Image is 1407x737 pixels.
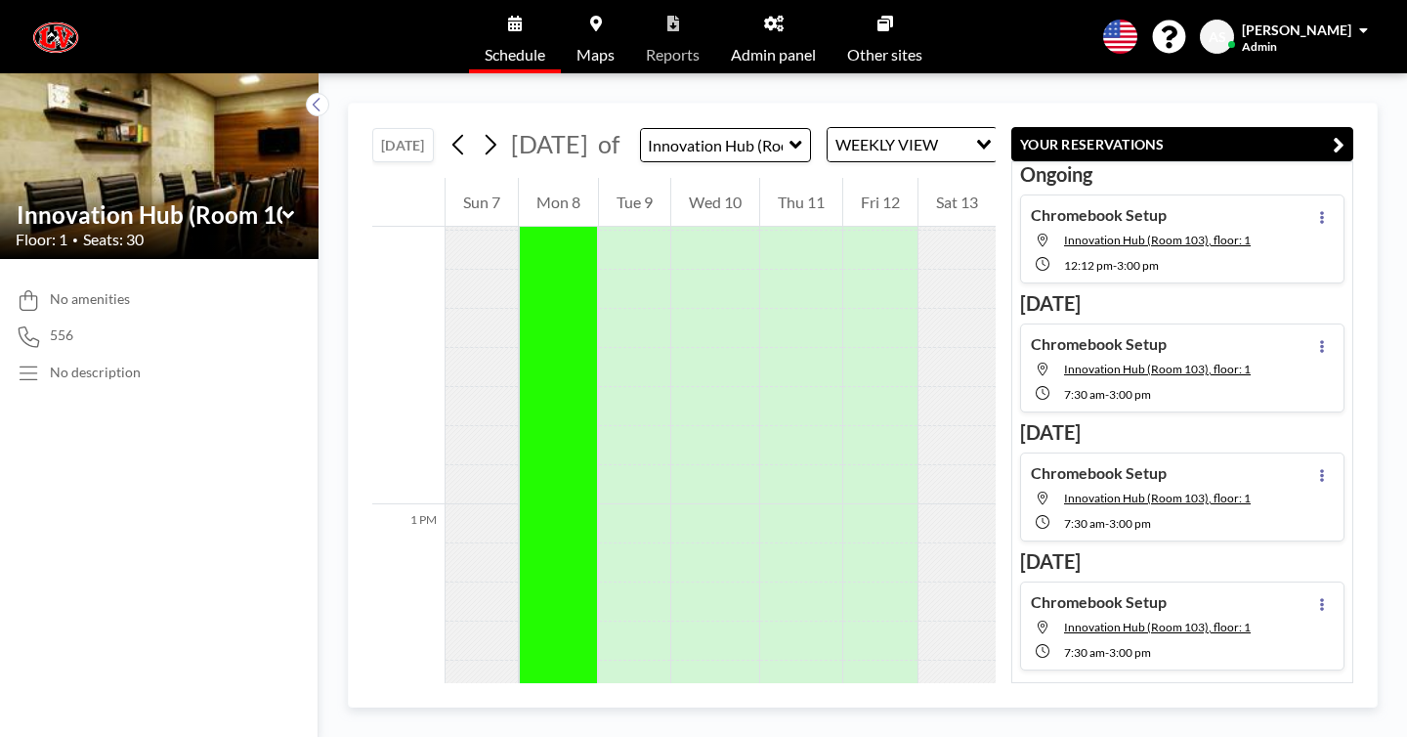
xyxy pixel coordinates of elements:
span: Maps [576,47,615,63]
div: Search for option [828,128,997,161]
span: [PERSON_NAME] [1242,22,1351,38]
span: Innovation Hub (Room 103), floor: 1 [1064,362,1251,376]
span: Admin panel [731,47,816,63]
h3: [DATE] [1020,549,1344,574]
span: No amenities [50,290,130,308]
span: 7:30 AM [1064,387,1105,402]
span: Admin [1242,39,1277,54]
input: Innovation Hub (Room 103) [641,129,790,161]
span: 556 [50,326,73,344]
button: YOUR RESERVATIONS [1011,127,1353,161]
span: 7:30 AM [1064,645,1105,660]
span: Schedule [485,47,545,63]
span: - [1113,258,1117,273]
h3: [DATE] [1020,291,1344,316]
span: WEEKLY VIEW [831,132,942,157]
h4: Chromebook Setup [1031,334,1167,354]
div: 12 PM [372,35,445,504]
span: Innovation Hub (Room 103), floor: 1 [1064,620,1251,634]
input: Search for option [944,132,964,157]
span: Reports [646,47,700,63]
div: Wed 10 [671,178,759,227]
div: Tue 9 [599,178,670,227]
img: organization-logo [31,18,80,57]
span: 3:00 PM [1109,645,1151,660]
span: 3:00 PM [1109,516,1151,531]
h3: [DATE] [1020,420,1344,445]
span: • [72,234,78,246]
h4: Chromebook Setup [1031,205,1167,225]
span: of [598,129,619,159]
span: Innovation Hub (Room 103), floor: 1 [1064,491,1251,505]
span: AS [1209,28,1226,46]
input: Innovation Hub (Room 103) [17,200,282,229]
span: 3:00 PM [1109,387,1151,402]
h4: Chromebook Setup [1031,463,1167,483]
span: - [1105,516,1109,531]
div: Thu 11 [760,178,842,227]
div: No description [50,364,141,381]
div: Sun 7 [446,178,518,227]
div: Fri 12 [843,178,917,227]
span: 7:30 AM [1064,516,1105,531]
span: Innovation Hub (Room 103), floor: 1 [1064,233,1251,247]
button: [DATE] [372,128,434,162]
span: 3:00 PM [1117,258,1159,273]
div: Mon 8 [519,178,598,227]
span: Floor: 1 [16,230,67,249]
div: Sat 13 [918,178,996,227]
span: Seats: 30 [83,230,144,249]
span: - [1105,645,1109,660]
h3: Ongoing [1020,162,1344,187]
span: Other sites [847,47,922,63]
span: 12:12 PM [1064,258,1113,273]
span: [DATE] [511,129,588,158]
span: - [1105,387,1109,402]
h4: Chromebook Setup [1031,592,1167,612]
